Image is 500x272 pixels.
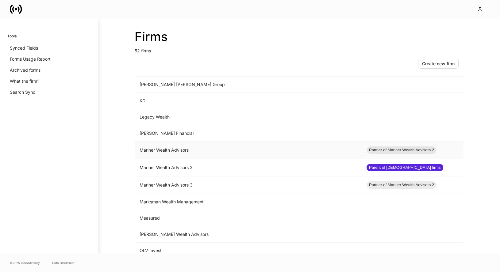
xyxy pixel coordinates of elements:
[135,226,362,243] td: [PERSON_NAME] Wealth Advisors
[135,93,362,109] td: KD
[135,109,362,125] td: Legacy Wealth
[7,33,17,39] h6: Tools
[10,260,40,265] span: © 2025 OneAdvisory
[135,159,362,176] td: Mariner Wealth Advisors 2
[367,164,443,171] span: Parent of [DEMOGRAPHIC_DATA] firms
[422,62,455,66] div: Create new firm
[135,176,362,194] td: Mariner Wealth Advisors 3
[135,243,362,259] td: OLV Invest
[7,54,90,65] a: Forms Usage Report
[418,59,459,69] button: Create new firm
[135,194,362,210] td: Marksman Wealth Management
[367,182,437,188] span: Partner of Mariner Wealth Advisors 2
[10,89,35,95] p: Search Sync
[7,43,90,54] a: Synced Fields
[7,65,90,76] a: Archived forms
[135,142,362,159] td: Mariner Wealth Advisors
[135,77,362,93] td: [PERSON_NAME] [PERSON_NAME] Group
[7,76,90,87] a: What the firm?
[135,44,463,54] p: 52 firms
[135,210,362,226] td: Measured
[52,260,75,265] a: Data Disclaimer
[10,78,39,84] p: What the firm?
[367,147,437,153] span: Partner of Mariner Wealth Advisors 2
[10,45,38,51] p: Synced Fields
[10,67,40,73] p: Archived forms
[7,87,90,98] a: Search Sync
[10,56,51,62] p: Forms Usage Report
[135,125,362,142] td: [PERSON_NAME] Financial
[135,29,463,44] h2: Firms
